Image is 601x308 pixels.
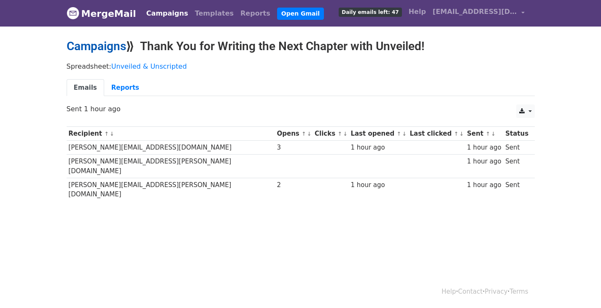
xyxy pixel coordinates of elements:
[67,5,136,22] a: MergeMail
[67,104,535,113] p: Sent 1 hour ago
[467,157,501,166] div: 1 hour ago
[405,3,429,20] a: Help
[104,79,146,96] a: Reports
[467,180,501,190] div: 1 hour ago
[459,131,464,137] a: ↓
[67,178,275,201] td: [PERSON_NAME][EMAIL_ADDRESS][PERSON_NAME][DOMAIN_NAME]
[104,131,109,137] a: ↑
[485,288,507,295] a: Privacy
[302,131,306,137] a: ↑
[503,127,530,141] th: Status
[503,155,530,178] td: Sent
[335,3,405,20] a: Daily emails left: 47
[313,127,348,141] th: Clicks
[503,178,530,201] td: Sent
[277,8,324,20] a: Open Gmail
[485,131,490,137] a: ↑
[509,288,528,295] a: Terms
[110,131,114,137] a: ↓
[467,143,501,153] div: 1 hour ago
[408,127,465,141] th: Last clicked
[307,131,312,137] a: ↓
[503,141,530,155] td: Sent
[67,127,275,141] th: Recipient
[277,143,311,153] div: 3
[350,143,405,153] div: 1 hour ago
[396,131,401,137] a: ↑
[275,127,313,141] th: Opens
[67,62,535,71] p: Spreadsheet:
[433,7,517,17] span: [EMAIL_ADDRESS][DOMAIN_NAME]
[277,180,311,190] div: 2
[350,180,405,190] div: 1 hour ago
[349,127,408,141] th: Last opened
[67,155,275,178] td: [PERSON_NAME][EMAIL_ADDRESS][PERSON_NAME][DOMAIN_NAME]
[465,127,504,141] th: Sent
[402,131,407,137] a: ↓
[454,131,458,137] a: ↑
[191,5,237,22] a: Templates
[491,131,496,137] a: ↓
[143,5,191,22] a: Campaigns
[337,131,342,137] a: ↑
[67,79,104,96] a: Emails
[237,5,274,22] a: Reports
[67,141,275,155] td: [PERSON_NAME][EMAIL_ADDRESS][DOMAIN_NAME]
[67,39,535,54] h2: ⟫ Thank You for Writing the Next Chapter with Unveiled!
[343,131,348,137] a: ↓
[429,3,528,23] a: [EMAIL_ADDRESS][DOMAIN_NAME]
[67,7,79,19] img: MergeMail logo
[67,39,126,53] a: Campaigns
[339,8,402,17] span: Daily emails left: 47
[559,268,601,308] iframe: Chat Widget
[442,288,456,295] a: Help
[458,288,482,295] a: Contact
[111,62,187,70] a: Unveiled & Unscripted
